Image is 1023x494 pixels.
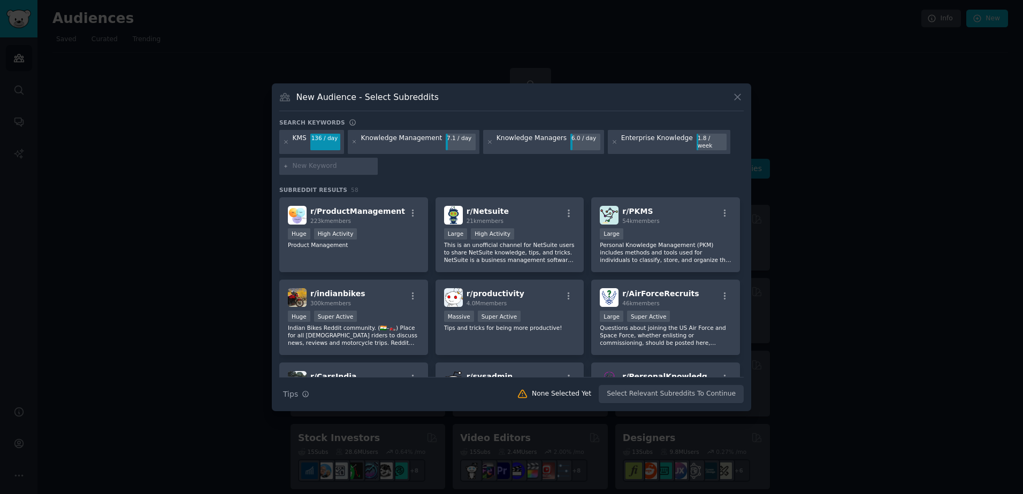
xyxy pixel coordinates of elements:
[279,119,345,126] h3: Search keywords
[444,288,463,307] img: productivity
[444,371,463,390] img: sysadmin
[444,228,468,240] div: Large
[622,207,653,215] span: r/ PKMS
[600,371,619,390] img: PersonalKnowledgeMgmt
[310,134,340,143] div: 136 / day
[288,371,307,390] img: CarsIndia
[310,207,405,215] span: r/ ProductManagement
[467,207,509,215] span: r/ Netsuite
[288,288,307,307] img: indianbikes
[600,311,623,322] div: Large
[293,161,374,171] input: New Keyword
[600,324,731,346] p: Questions about joining the US Air Force and Space Force, whether enlisting or commissioning, sho...
[532,389,591,399] div: None Selected Yet
[288,324,419,346] p: Indian Bikes Reddit community. (🇮🇳-🏍️) Place for all [DEMOGRAPHIC_DATA] riders to discuss news, r...
[444,324,576,331] p: Tips and tricks for being more productive!
[279,186,347,194] span: Subreddit Results
[622,300,659,306] span: 46k members
[570,134,600,143] div: 6.0 / day
[310,218,351,224] span: 223k members
[288,311,310,322] div: Huge
[467,289,524,298] span: r/ productivity
[310,372,356,381] span: r/ CarsIndia
[621,134,693,151] div: Enterprise Knowledge
[351,187,358,193] span: 58
[293,134,307,151] div: KMS
[310,289,365,298] span: r/ indianbikes
[497,134,567,151] div: Knowledge Managers
[622,218,659,224] span: 54k members
[478,311,521,322] div: Super Active
[467,218,503,224] span: 21k members
[600,241,731,264] p: Personal Knowledge Management (PKM) includes methods and tools used for individuals to classify, ...
[288,206,307,225] img: ProductManagement
[471,228,514,240] div: High Activity
[314,228,357,240] div: High Activity
[622,372,736,381] span: r/ PersonalKnowledgeMgmt
[600,288,619,307] img: AirForceRecruits
[288,228,310,240] div: Huge
[444,206,463,225] img: Netsuite
[446,134,476,143] div: 7.1 / day
[283,389,298,400] span: Tips
[296,91,439,103] h3: New Audience - Select Subreddits
[314,311,357,322] div: Super Active
[622,289,699,298] span: r/ AirForceRecruits
[361,134,442,151] div: Knowledge Management
[444,311,474,322] div: Massive
[444,241,576,264] p: This is an unofficial channel for NetSuite users to share NetSuite knowledge, tips, and tricks. N...
[697,134,727,151] div: 1.8 / week
[467,300,507,306] span: 4.0M members
[310,300,351,306] span: 300k members
[279,385,313,404] button: Tips
[288,241,419,249] p: Product Management
[600,228,623,240] div: Large
[467,372,513,381] span: r/ sysadmin
[627,311,670,322] div: Super Active
[600,206,619,225] img: PKMS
